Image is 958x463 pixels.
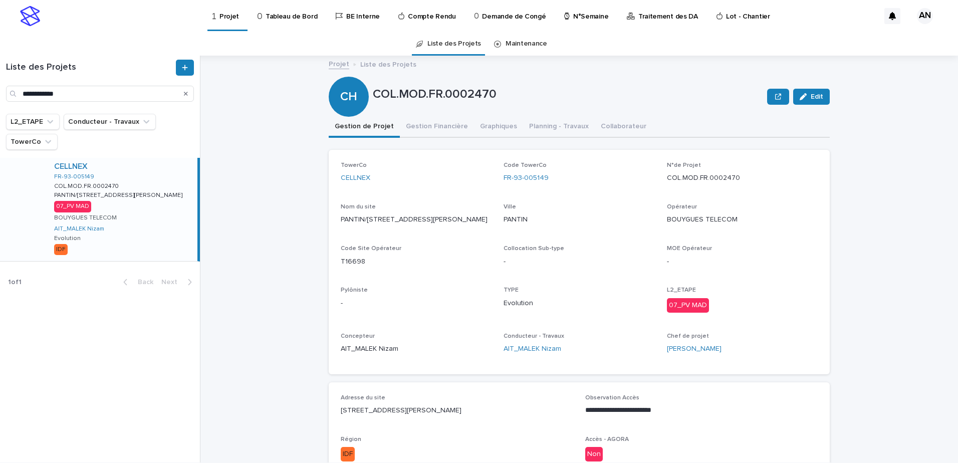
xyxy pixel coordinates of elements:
[667,246,712,252] span: MOE Opérateur
[504,162,547,168] span: Code TowerCo
[6,114,60,130] button: L2_ETAPE
[341,395,385,401] span: Adresse du site
[917,8,933,24] div: AN
[341,173,370,183] a: CELLNEX
[667,204,697,210] span: Opérateur
[667,257,818,267] p: -
[54,190,184,199] p: PANTIN/[STREET_ADDRESS][PERSON_NAME]
[667,344,722,354] a: [PERSON_NAME]
[341,333,375,339] span: Concepteur
[20,6,40,26] img: stacker-logo-s-only.png
[341,162,367,168] span: TowerCo
[54,214,117,221] p: BOUYGUES TELECOM
[667,173,818,183] p: COL.MOD.FR.0002470
[115,278,157,287] button: Back
[329,117,400,138] button: Gestion de Projet
[811,93,823,100] span: Edit
[427,32,481,56] a: Liste des Projets
[54,225,104,233] a: AIT_MALEK Nizam
[341,436,361,442] span: Région
[341,287,368,293] span: Pylôniste
[341,204,376,210] span: Nom du site
[585,447,603,461] div: Non
[341,405,573,416] p: [STREET_ADDRESS][PERSON_NAME]
[341,447,355,461] div: IDF
[373,87,763,102] p: COL.MOD.FR.0002470
[161,279,183,286] span: Next
[64,114,156,130] button: Conducteur - Travaux
[504,214,654,225] p: PANTIN
[54,173,94,180] a: FR-93-005149
[54,201,91,212] div: 07_PV MAD
[329,49,369,104] div: CH
[54,181,121,190] p: COL.MOD.FR.0002470
[585,395,639,401] span: Observation Accès
[504,287,519,293] span: TYPE
[6,62,174,73] h1: Liste des Projets
[504,257,654,267] p: -
[54,235,81,242] p: Evolution
[341,298,492,309] p: -
[341,344,492,354] p: AIT_MALEK Nizam
[504,246,564,252] span: Collocation Sub-type
[523,117,595,138] button: Planning - Travaux
[667,298,709,313] div: 07_PV MAD
[474,117,523,138] button: Graphiques
[400,117,474,138] button: Gestion Financière
[341,246,401,252] span: Code Site Opérateur
[341,214,492,225] p: PANTIN/[STREET_ADDRESS][PERSON_NAME]
[504,204,516,210] span: Ville
[585,436,629,442] span: Accès - AGORA
[504,173,549,183] a: FR-93-005149
[157,278,200,287] button: Next
[793,89,830,105] button: Edit
[6,134,58,150] button: TowerCo
[667,162,701,168] span: N°de Projet
[54,244,68,255] div: IDF
[329,58,349,69] a: Projet
[506,32,547,56] a: Maintenance
[504,298,654,309] p: Evolution
[54,162,88,171] a: CELLNEX
[360,58,416,69] p: Liste des Projets
[595,117,652,138] button: Collaborateur
[504,344,561,354] a: AIT_MALEK Nizam
[6,86,194,102] input: Search
[667,214,818,225] p: BOUYGUES TELECOM
[667,333,709,339] span: Chef de projet
[504,333,564,339] span: Conducteur - Travaux
[667,287,696,293] span: L2_ETAPE
[132,279,153,286] span: Back
[341,257,492,267] p: T16698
